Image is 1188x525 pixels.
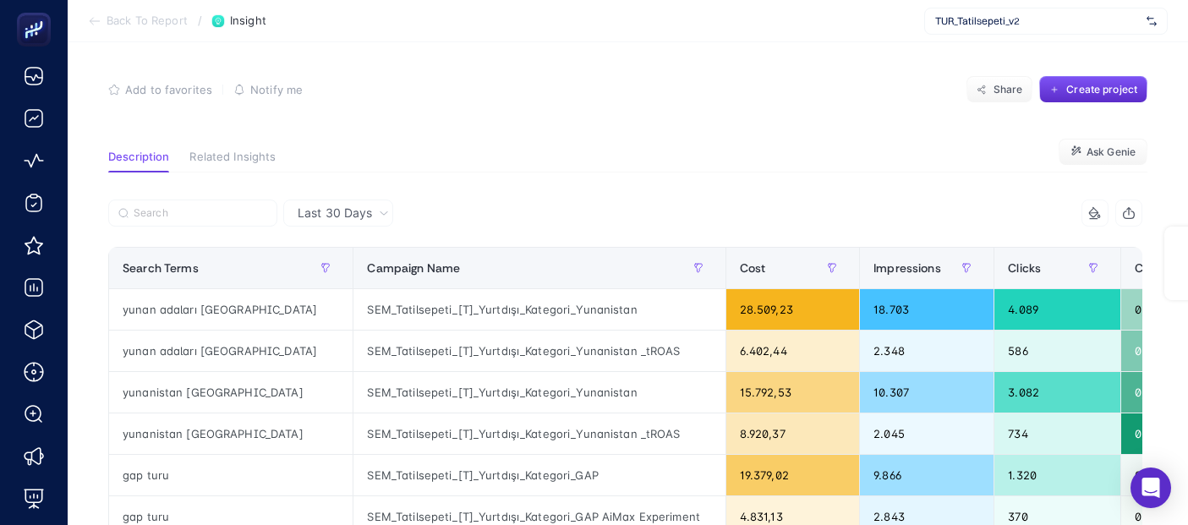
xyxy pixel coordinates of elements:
button: Share [966,76,1032,103]
span: Add to favorites [125,83,212,96]
span: Related Insights [189,150,276,164]
button: Add to favorites [108,83,212,96]
span: / [198,14,202,27]
span: Insight [230,14,266,28]
div: yunanistan [GEOGRAPHIC_DATA] [109,413,353,454]
span: Impressions [873,261,941,275]
span: Ask Genie [1087,145,1136,159]
button: Description [108,150,169,172]
button: Related Insights [189,150,276,172]
div: 2.348 [860,331,994,371]
div: 1.320 [994,455,1120,495]
div: yunan adaları [GEOGRAPHIC_DATA] [109,331,353,371]
button: Create project [1039,76,1147,103]
div: yunanistan [GEOGRAPHIC_DATA] [109,372,353,413]
div: yunan adaları [GEOGRAPHIC_DATA] [109,289,353,330]
div: 10.307 [860,372,994,413]
div: 4.089 [994,289,1120,330]
div: 15.792,53 [726,372,860,413]
div: SEM_Tatilsepeti_[T]_Yurtdışı_Kategori_Yunanistan [353,372,725,413]
span: Share [994,83,1023,96]
div: gap turu [109,455,353,495]
button: Notify me [233,83,303,96]
div: 18.703 [860,289,994,330]
div: SEM_Tatilsepeti_[T]_Yurtdışı_Kategori_GAP [353,455,725,495]
span: Create project [1066,83,1137,96]
input: Search [134,207,267,220]
div: 2.045 [860,413,994,454]
span: Last 30 Days [298,205,372,221]
div: 9.866 [860,455,994,495]
span: Back To Report [107,14,188,28]
div: 19.379,02 [726,455,860,495]
img: svg%3e [1147,13,1157,30]
span: Campaign Name [367,261,460,275]
span: Clicks [1008,261,1041,275]
div: SEM_Tatilsepeti_[T]_Yurtdışı_Kategori_Yunanistan _tROAS [353,331,725,371]
span: Cost [740,261,766,275]
div: SEM_Tatilsepeti_[T]_Yurtdışı_Kategori_Yunanistan _tROAS [353,413,725,454]
div: Open Intercom Messenger [1131,468,1171,508]
div: 28.509,23 [726,289,860,330]
div: 3.082 [994,372,1120,413]
button: Ask Genie [1059,139,1147,166]
span: Notify me [250,83,303,96]
div: 6.402,44 [726,331,860,371]
span: Search Terms [123,261,199,275]
div: 8.920,37 [726,413,860,454]
div: 734 [994,413,1120,454]
div: SEM_Tatilsepeti_[T]_Yurtdışı_Kategori_Yunanistan [353,289,725,330]
span: TUR_Tatilsepeti_v2 [935,14,1140,28]
span: Description [108,150,169,164]
div: 586 [994,331,1120,371]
